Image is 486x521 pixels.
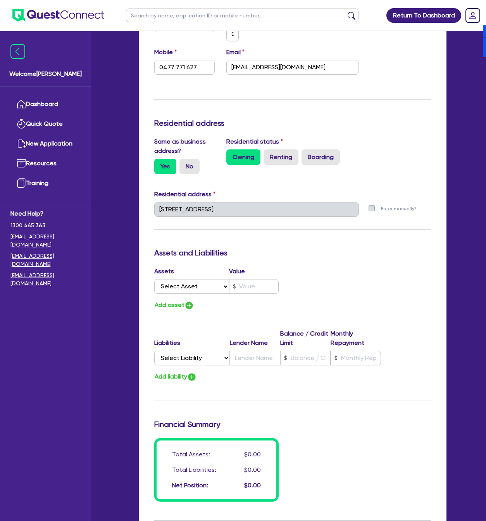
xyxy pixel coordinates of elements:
span: $0.00 [244,451,261,458]
a: New Application [10,134,81,154]
img: resources [17,159,26,168]
div: Total Assets: [172,450,210,459]
a: Quick Quote [10,114,81,134]
label: Value [229,267,245,276]
span: $0.00 [244,466,261,473]
img: icon-add [187,372,196,382]
button: Add asset [154,300,194,310]
span: Need Help? [10,209,81,218]
div: Net Position: [172,481,208,490]
input: Balance / Credit Limit [280,351,331,365]
label: Assets [154,267,229,276]
input: Search by name, application ID or mobile number... [126,9,358,22]
label: Same as business address? [154,137,215,156]
a: Training [10,173,81,193]
input: Value [229,279,279,294]
label: Email [226,48,245,57]
h3: Assets and Liabilities [154,248,431,257]
label: Balance / Credit Limit [280,329,331,348]
label: Monthly Repayment [331,329,381,348]
button: Add liability [154,372,197,382]
span: $0.00 [244,482,261,489]
span: 1300 465 363 [10,221,81,230]
label: Mobile [154,48,177,57]
h3: Residential address [154,118,431,128]
a: [EMAIL_ADDRESS][DOMAIN_NAME] [10,252,81,268]
a: Resources [10,154,81,173]
a: [EMAIL_ADDRESS][DOMAIN_NAME] [10,233,81,249]
label: Liabilities [154,338,230,348]
input: Lender Name [230,351,280,365]
label: No [179,159,200,174]
img: quest-connect-logo-blue [12,9,104,22]
div: Total Liabilities: [172,465,216,475]
label: Owning [226,149,260,165]
label: Boarding [302,149,340,165]
img: icon-add [184,301,194,310]
img: quick-quote [17,119,26,129]
img: training [17,178,26,188]
a: Return To Dashboard [386,8,461,23]
a: Dropdown toggle [463,5,483,26]
label: Lender Name [230,338,280,348]
label: Residential address [154,190,215,199]
label: Residential status [226,137,283,146]
img: icon-menu-close [10,44,25,59]
label: Renting [264,149,298,165]
label: Enter manually? [381,205,417,213]
img: new-application [17,139,26,148]
h3: Financial Summary [154,420,431,429]
input: Monthly Repayment [331,351,381,365]
a: [EMAIL_ADDRESS][DOMAIN_NAME] [10,271,81,288]
a: Dashboard [10,94,81,114]
span: Welcome [PERSON_NAME] [9,69,82,79]
label: Yes [154,159,176,174]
